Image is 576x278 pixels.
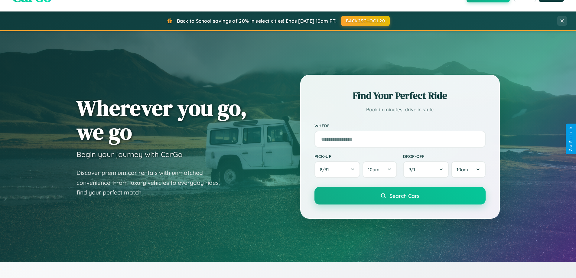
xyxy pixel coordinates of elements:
button: 10am [363,161,397,178]
button: BACK2SCHOOL20 [341,16,390,26]
button: Search Cars [314,187,486,204]
button: 8/31 [314,161,360,178]
h2: Find Your Perfect Ride [314,89,486,102]
label: Drop-off [403,154,486,159]
h1: Wherever you go, we go [76,96,247,144]
p: Discover premium car rentals with unmatched convenience. From luxury vehicles to everyday rides, ... [76,168,228,198]
span: 10am [368,167,379,172]
span: Search Cars [389,192,419,199]
span: 9 / 1 [408,167,418,172]
span: Back to School savings of 20% in select cities! Ends [DATE] 10am PT. [177,18,337,24]
button: 9/1 [403,161,449,178]
button: 10am [451,161,485,178]
label: Pick-up [314,154,397,159]
span: 10am [457,167,468,172]
span: 8 / 31 [320,167,332,172]
p: Book in minutes, drive in style [314,105,486,114]
label: Where [314,123,486,128]
h3: Begin your journey with CarGo [76,150,183,159]
div: Give Feedback [569,127,573,151]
